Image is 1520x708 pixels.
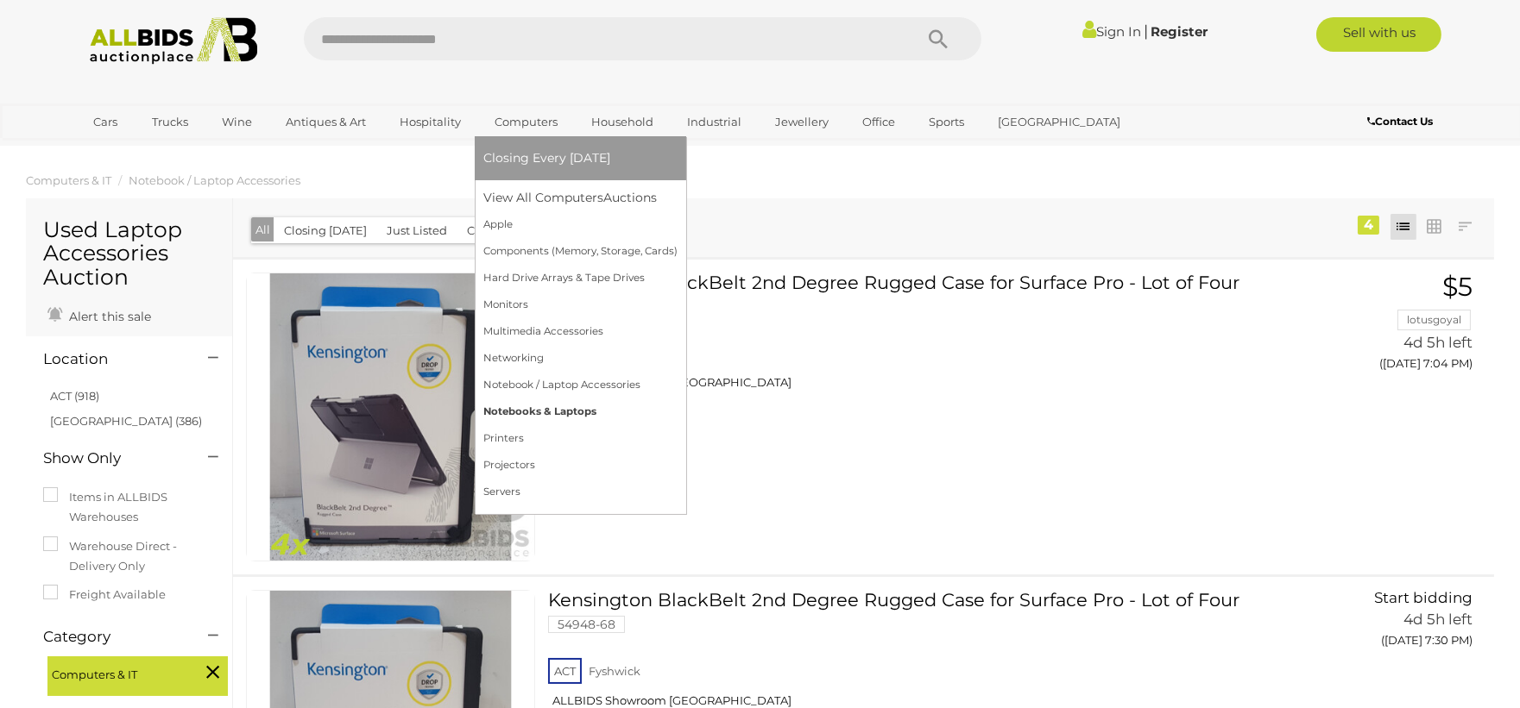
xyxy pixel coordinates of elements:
span: Start bidding [1374,589,1473,606]
a: [GEOGRAPHIC_DATA] [987,108,1132,136]
button: Just Listed [376,217,457,244]
a: Jewellery [764,108,840,136]
span: Computers & IT [52,661,181,685]
a: Kensington BlackBelt 2nd Degree Rugged Case for Surface Pro - Lot of Four 54948-69 ACT Fyshwick A... [561,273,1271,426]
a: [GEOGRAPHIC_DATA] (386) [50,414,202,428]
a: Antiques & Art [274,108,377,136]
button: Closing Next [457,217,549,244]
a: Computers [483,108,569,136]
h4: Show Only [43,450,182,467]
b: Contact Us [1367,115,1433,128]
a: Cars [83,108,129,136]
label: Items in ALLBIDS Warehouses [43,487,215,528]
a: Alert this sale [43,302,155,328]
a: ACT (918) [50,389,99,403]
label: Warehouse Direct - Delivery Only [43,536,215,577]
div: 4 [1358,216,1379,235]
span: $5 [1442,271,1473,303]
span: Alert this sale [65,309,151,324]
a: Office [851,108,906,136]
a: Start bidding 4d 5h left ([DATE] 7:30 PM) [1297,590,1478,657]
a: $5 lotusgoyal 4d 5h left ([DATE] 7:04 PM) [1297,273,1478,380]
button: Closing [DATE] [274,217,377,244]
a: Trucks [141,108,199,136]
h1: Used Laptop Accessories Auction [43,218,215,290]
span: | [1144,22,1148,41]
a: Hospitality [388,108,472,136]
button: Search [895,17,981,60]
a: Sell with us [1316,17,1441,52]
label: Freight Available [43,585,166,605]
button: All [251,217,274,242]
h4: Location [43,351,182,367]
a: Sports [918,108,975,136]
img: Allbids.com.au [80,17,268,65]
a: Computers & IT [26,173,111,187]
a: Notebook / Laptop Accessories [129,173,300,187]
a: Wine [211,108,263,136]
h4: Category [43,629,182,645]
a: Household [580,108,665,136]
a: Industrial [676,108,753,136]
a: Sign In [1082,23,1141,40]
a: Contact Us [1367,112,1437,131]
a: Register [1151,23,1208,40]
